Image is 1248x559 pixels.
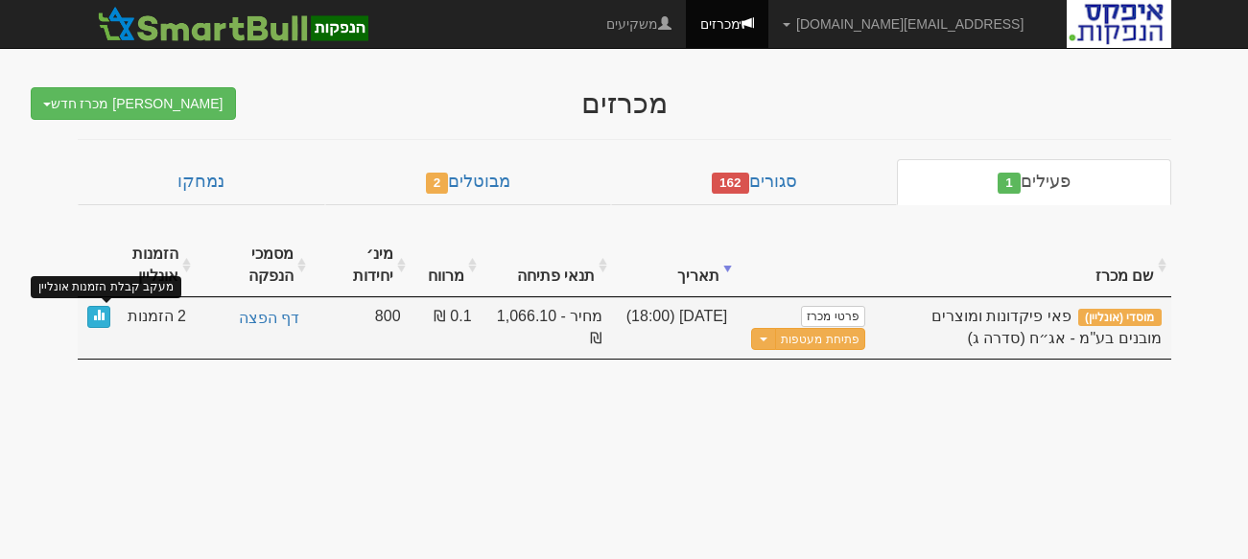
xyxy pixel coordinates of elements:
[31,276,181,298] div: מעקב קבלת הזמנות אונליין
[482,297,613,359] td: מחיר - 1,066.10 ₪
[311,297,410,359] td: 800
[196,234,311,298] th: מסמכי הנפקה : activate to sort column ascending
[250,87,999,119] div: מכרזים
[205,306,301,332] a: דף הפצה
[426,173,449,194] span: 2
[931,308,1162,346] span: פאי פיקדונות ומוצרים מובנים בע"מ - אג״ח (סדרה ג)
[612,234,737,298] th: תאריך : activate to sort column ascending
[1078,309,1162,326] span: מוסדי (אונליין)
[31,87,236,120] button: [PERSON_NAME] מכרז חדש
[611,159,897,205] a: סגורים
[712,173,749,194] span: 162
[92,5,374,43] img: SmartBull Logo
[482,234,613,298] th: תנאי פתיחה : activate to sort column ascending
[78,234,196,298] th: הזמנות אונליין : activate to sort column ascending
[897,159,1170,205] a: פעילים
[311,234,410,298] th: מינ׳ יחידות : activate to sort column ascending
[411,297,482,359] td: 0.1 ₪
[411,234,482,298] th: מרווח : activate to sort column ascending
[325,159,611,205] a: מבוטלים
[775,328,864,350] button: פתיחת מעטפות
[612,297,737,359] td: [DATE] (18:00)
[875,234,1171,298] th: שם מכרז : activate to sort column ascending
[998,173,1021,194] span: 1
[78,159,325,205] a: נמחקו
[128,306,186,328] span: 2 הזמנות
[801,306,864,327] a: פרטי מכרז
